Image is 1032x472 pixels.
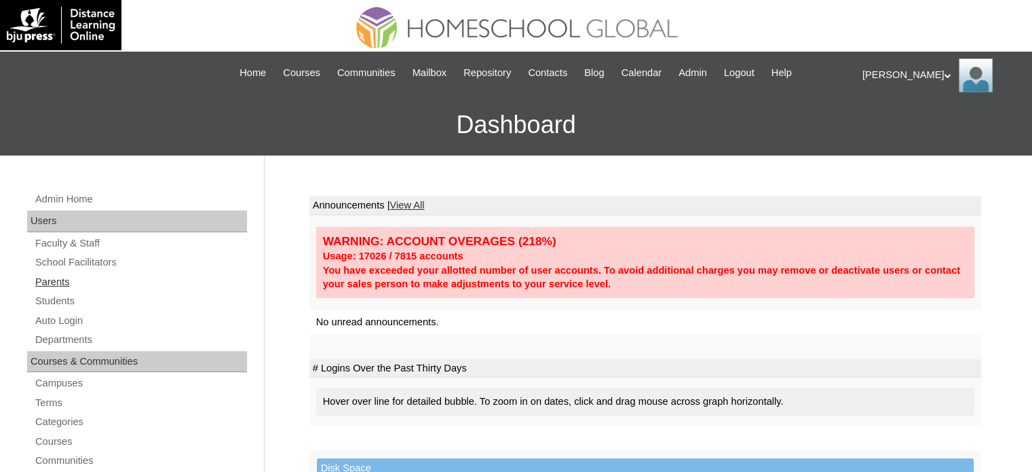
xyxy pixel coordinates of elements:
[34,433,247,450] a: Courses
[34,375,247,392] a: Campuses
[765,65,799,81] a: Help
[672,65,714,81] a: Admin
[330,65,402,81] a: Communities
[34,331,247,348] a: Departments
[584,65,604,81] span: Blog
[283,65,320,81] span: Courses
[457,65,518,81] a: Repository
[724,65,754,81] span: Logout
[389,200,424,211] a: View All
[528,65,567,81] span: Contacts
[413,65,447,81] span: Mailbox
[323,264,968,291] div: You have exceeded your allotted number of user accounts. To avoid additional charges you may remo...
[34,395,247,412] a: Terms
[323,251,463,261] strong: Usage: 17026 / 7815 accounts
[309,310,981,335] td: No unread announcements.
[34,274,247,291] a: Parents
[622,65,662,81] span: Calendar
[679,65,707,81] span: Admin
[406,65,454,81] a: Mailbox
[7,7,115,43] img: logo-white.png
[34,452,247,469] a: Communities
[34,235,247,252] a: Faculty & Staff
[316,388,974,416] div: Hover over line for detailed bubble. To zoom in on dates, click and drag mouse across graph horiz...
[717,65,761,81] a: Logout
[276,65,327,81] a: Courses
[337,65,396,81] span: Communities
[34,191,247,208] a: Admin Home
[233,65,273,81] a: Home
[34,293,247,310] a: Students
[34,312,247,329] a: Auto Login
[309,196,981,215] td: Announcements |
[27,211,247,232] div: Users
[521,65,574,81] a: Contacts
[862,58,1018,92] div: [PERSON_NAME]
[577,65,611,81] a: Blog
[463,65,511,81] span: Repository
[240,65,266,81] span: Home
[27,351,247,373] div: Courses & Communities
[771,65,792,81] span: Help
[34,254,247,271] a: School Facilitators
[7,94,1025,156] h3: Dashboard
[309,359,981,378] td: # Logins Over the Past Thirty Days
[34,414,247,431] a: Categories
[959,58,993,92] img: Ariane Ebuen
[323,234,968,249] div: WARNING: ACCOUNT OVERAGES (218%)
[615,65,668,81] a: Calendar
